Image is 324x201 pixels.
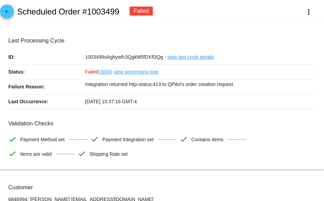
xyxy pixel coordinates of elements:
[85,69,113,75] span: Failed
[8,184,316,191] h3: Customer
[89,147,128,161] span: Shipping Rate set
[20,132,64,147] span: Payment Method set
[3,9,11,17] mat-icon: arrow_back
[17,7,119,17] h2: Scheduled Order #1003499
[8,150,17,158] mat-icon: check
[85,54,166,60] span: 1003499oAghywfc3QgkM5fDXfl3Qg -
[8,65,85,79] p: Status:
[179,135,188,143] mat-icon: check
[305,8,313,16] mat-icon: more_vert
[8,94,85,109] p: Last Occurrence:
[85,99,137,104] span: [DATE] 10:37:16 GMT-4
[8,135,17,143] mat-icon: check
[85,79,316,89] p: Integration returned http-status:413 to QPilot's order creation request
[20,147,52,161] span: Items are valid
[130,7,153,16] div: Failed
[191,132,224,147] span: Contains items
[8,79,85,94] p: Failure Reason:
[98,65,112,79] a: (3000)
[167,50,214,64] a: view last cycle details
[90,135,99,143] mat-icon: check
[78,150,86,158] mat-icon: check
[102,132,154,147] span: Payment Integration set
[114,65,158,79] a: view processing logs
[8,50,85,64] p: ID:
[8,120,316,127] h3: Validation Checks
[8,37,316,44] h3: Last Processing Cycle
